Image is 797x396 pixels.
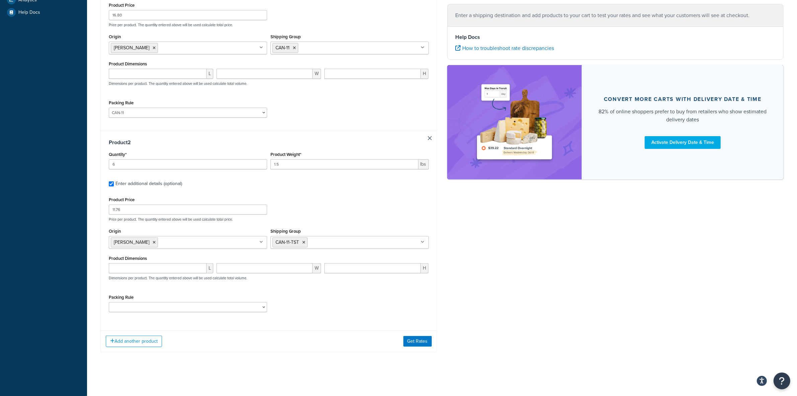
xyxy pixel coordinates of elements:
[403,336,432,347] button: Get Rates
[456,33,776,41] h4: Help Docs
[473,75,556,169] img: feature-image-ddt-36eae7f7280da8017bfb280eaccd9c446f90b1fe08728e4019434db127062ab4.png
[109,159,267,169] input: 0.0
[109,139,429,146] h3: Product 2
[418,159,429,169] span: lbs
[645,136,721,149] a: Activate Delivery Date & Time
[313,263,321,273] span: W
[207,263,213,273] span: L
[275,239,299,246] span: CAN-11-TST
[109,197,135,202] label: Product Price
[109,61,147,66] label: Product Dimensions
[598,108,768,124] div: 82% of online shoppers prefer to buy from retailers who show estimated delivery dates
[114,44,149,51] span: [PERSON_NAME]
[774,373,790,389] button: Open Resource Center
[107,81,247,86] p: Dimensions per product. The quantity entered above will be used calculate total volume.
[114,239,149,246] span: [PERSON_NAME]
[270,34,301,39] label: Shipping Group
[109,256,147,261] label: Product Dimensions
[109,295,134,300] label: Packing Rule
[270,229,301,234] label: Shipping Group
[456,11,776,20] p: Enter a shipping destination and add products to your cart to test your rates and see what your c...
[109,152,127,157] label: Quantity*
[109,181,114,186] input: Enter additional details (optional)
[207,69,213,79] span: L
[428,136,432,140] a: Remove Item
[421,263,428,273] span: H
[106,336,162,347] button: Add another product
[107,217,430,222] p: Price per product. The quantity entered above will be used calculate total price.
[604,96,762,103] div: Convert more carts with delivery date & time
[109,34,121,39] label: Origin
[109,229,121,234] label: Origin
[275,44,290,51] span: CAN-11
[270,159,418,169] input: 0.00
[421,69,428,79] span: H
[456,44,554,52] a: How to troubleshoot rate discrepancies
[115,179,182,188] div: Enter additional details (optional)
[270,152,301,157] label: Product Weight*
[313,69,321,79] span: W
[109,100,134,105] label: Packing Rule
[107,276,247,280] p: Dimensions per product. The quantity entered above will be used calculate total volume.
[109,3,135,8] label: Product Price
[107,22,430,27] p: Price per product. The quantity entered above will be used calculate total price.
[5,6,82,18] a: Help Docs
[18,10,40,15] span: Help Docs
